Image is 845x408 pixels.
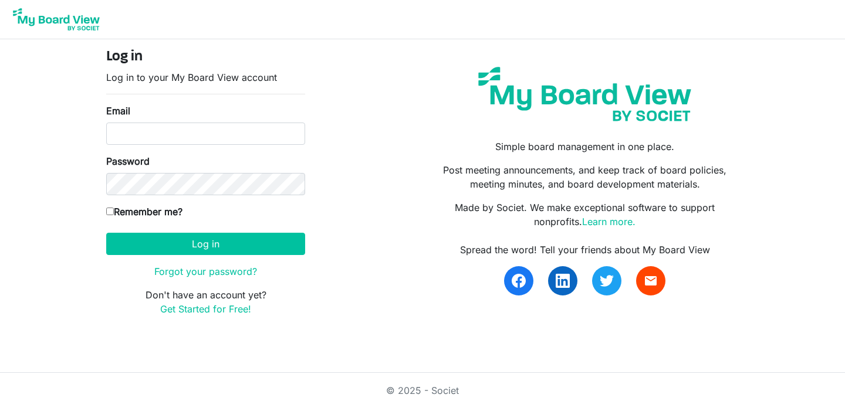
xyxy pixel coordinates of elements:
img: twitter.svg [600,274,614,288]
input: Remember me? [106,208,114,215]
img: my-board-view-societ.svg [469,58,700,130]
a: Forgot your password? [154,266,257,277]
img: My Board View Logo [9,5,103,34]
p: Simple board management in one place. [431,140,739,154]
div: Spread the word! Tell your friends about My Board View [431,243,739,257]
img: facebook.svg [512,274,526,288]
p: Don't have an account yet? [106,288,305,316]
label: Remember me? [106,205,182,219]
label: Email [106,104,130,118]
span: email [644,274,658,288]
label: Password [106,154,150,168]
h4: Log in [106,49,305,66]
p: Log in to your My Board View account [106,70,305,84]
p: Made by Societ. We make exceptional software to support nonprofits. [431,200,739,229]
a: Get Started for Free! [160,303,251,315]
img: linkedin.svg [556,274,570,288]
button: Log in [106,233,305,255]
a: email [636,266,665,295]
p: Post meeting announcements, and keep track of board policies, meeting minutes, and board developm... [431,163,739,191]
a: Learn more. [582,216,636,227]
a: © 2025 - Societ [386,385,459,396]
